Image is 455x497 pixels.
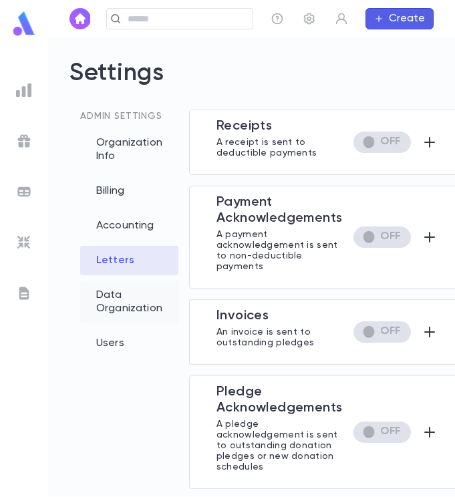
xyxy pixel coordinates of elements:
p: An invoice is sent to outstanding pledges [216,324,342,348]
span: Admin Settings [80,112,162,121]
div: Organization Info [80,128,178,171]
span: Pledge Acknowledgement s [216,385,342,415]
div: Missing letter template [353,226,411,248]
img: imports_grey.530a8a0e642e233f2baf0ef88e8c9fcb.svg [16,234,32,251]
button: Create [365,8,434,29]
img: home_white.a664292cf8c1dea59945f0da9f25487c.svg [72,13,88,24]
h2: Settings [69,59,434,110]
div: Letters [80,246,178,275]
img: logo [11,11,37,37]
div: Accounting [80,211,178,240]
span: Payment Acknowledgement s [216,196,342,225]
div: Missing letter template [353,422,411,443]
img: campaigns_grey.99e729a5f7ee94e3726e6486bddda8f1.svg [16,133,32,149]
p: A receipt is sent to deductible payments [216,134,342,158]
p: A pledge acknowledgement is sent to outstanding donation pledges or new donation schedules [216,416,342,472]
img: reports_grey.c525e4749d1bce6a11f5fe2a8de1b229.svg [16,82,32,98]
div: Missing letter template [353,321,411,343]
span: Receipt s [216,120,272,133]
div: Users [80,329,178,358]
div: Data Organization [80,281,178,323]
img: letters_grey.7941b92b52307dd3b8a917253454ce1c.svg [16,285,32,301]
span: Invoice s [216,309,269,323]
p: A payment acknowledgement is sent to non-deductible payments [216,226,342,272]
div: Billing [80,176,178,206]
img: batches_grey.339ca447c9d9533ef1741baa751efc33.svg [16,184,32,200]
div: Missing letter template [353,132,411,153]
